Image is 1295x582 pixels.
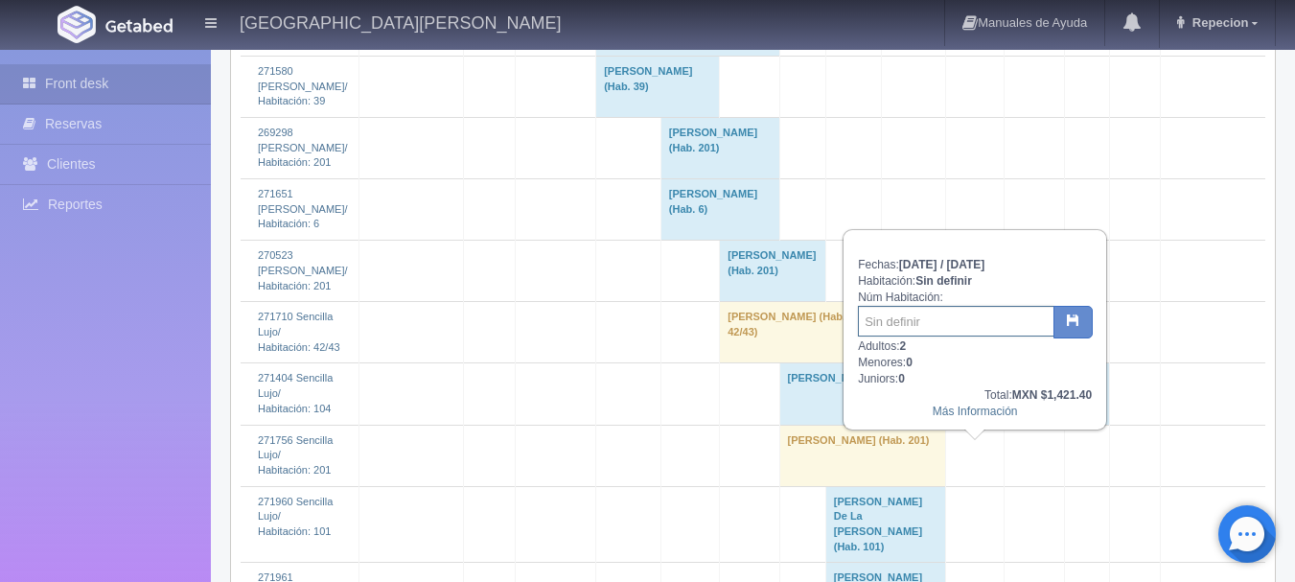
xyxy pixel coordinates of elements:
[258,65,348,106] a: 271580 [PERSON_NAME]/Habitación: 39
[899,258,985,271] b: [DATE] / [DATE]
[898,372,905,385] b: 0
[660,117,779,178] td: [PERSON_NAME] (Hab. 201)
[906,356,913,369] b: 0
[1188,15,1249,30] span: Repecion
[258,496,333,537] a: 271960 Sencilla Lujo/Habitación: 101
[720,302,882,363] td: [PERSON_NAME] (Hab. 42/43)
[933,405,1018,418] a: Más Información
[258,311,340,352] a: 271710 Sencilla Lujo/Habitación: 42/43
[825,486,945,563] td: [PERSON_NAME] De La [PERSON_NAME] (Hab. 101)
[720,241,826,302] td: [PERSON_NAME] (Hab. 201)
[858,306,1054,337] input: Sin definir
[779,363,1110,425] td: [PERSON_NAME] (Hab. 104)
[258,188,348,229] a: 271651 [PERSON_NAME]/Habitación: 6
[258,372,333,413] a: 271404 Sencilla Lujo/Habitación: 104
[844,231,1105,429] div: Fechas: Habitación: Núm Habitación: Adultos: Menores: Juniors:
[779,425,946,486] td: [PERSON_NAME] (Hab. 201)
[258,434,333,476] a: 271756 Sencilla Lujo/Habitación: 201
[258,249,348,291] a: 270523 [PERSON_NAME]/Habitación: 201
[58,6,96,43] img: Getabed
[596,56,720,117] td: [PERSON_NAME] (Hab. 39)
[858,387,1092,404] div: Total:
[1012,388,1092,402] b: MXN $1,421.40
[240,10,561,34] h4: [GEOGRAPHIC_DATA][PERSON_NAME]
[105,18,173,33] img: Getabed
[660,179,779,241] td: [PERSON_NAME] (Hab. 6)
[258,127,348,168] a: 269298 [PERSON_NAME]/Habitación: 201
[900,339,907,353] b: 2
[915,274,972,288] b: Sin definir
